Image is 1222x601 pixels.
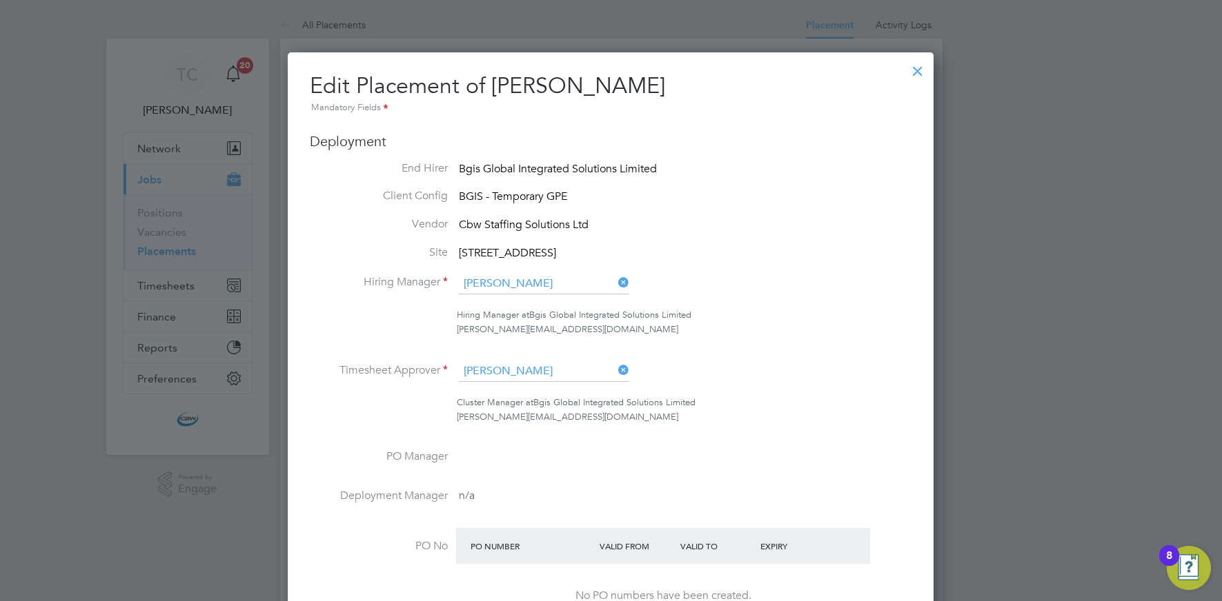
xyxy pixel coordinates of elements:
label: Client Config [310,189,448,203]
span: [PERSON_NAME][EMAIL_ADDRESS][DOMAIN_NAME] [457,411,678,422]
span: Edit Placement of [PERSON_NAME] [310,72,665,99]
label: PO Manager [310,449,448,464]
button: Open Resource Center, 8 new notifications [1167,546,1211,590]
span: Cbw Staffing Solutions Ltd [459,218,589,232]
input: Search for... [459,361,629,382]
label: Timesheet Approver [310,363,448,378]
div: 8 [1166,556,1172,573]
div: PO Number [467,533,596,558]
span: Hiring Manager at [457,309,529,320]
div: Valid From [596,533,677,558]
div: Valid To [677,533,758,558]
span: Bgis Global Integrated Solutions Limited [459,162,657,176]
span: [STREET_ADDRESS] [459,246,556,260]
label: PO No [310,539,448,553]
span: Bgis Global Integrated Solutions Limited [533,396,696,408]
div: Mandatory Fields [310,101,911,116]
label: Deployment Manager [310,489,448,503]
label: Vendor [310,217,448,232]
label: Hiring Manager [310,275,448,289]
span: BGIS - Temporary GPE [459,190,567,204]
span: Bgis Global Integrated Solutions Limited [529,309,691,320]
label: End Hirer [310,161,448,176]
span: Cluster Manager at [457,396,533,408]
label: Site [310,245,448,260]
span: n/a [459,489,475,502]
h3: Deployment [310,132,911,150]
div: Expiry [757,533,838,558]
div: [PERSON_NAME][EMAIL_ADDRESS][DOMAIN_NAME] [457,323,911,337]
input: Search for... [459,274,629,294]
